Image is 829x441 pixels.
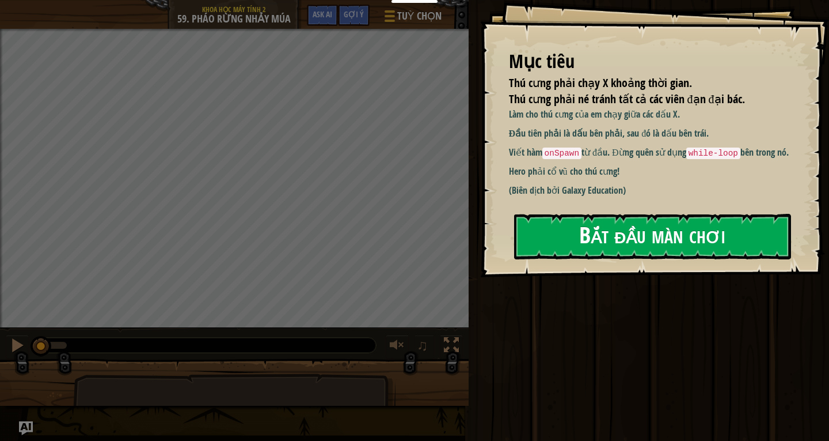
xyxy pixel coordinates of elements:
[686,148,740,159] code: while-loop
[509,108,797,121] p: Làm cho thú cưng của em chạy giữa các dấu X.
[509,184,797,197] p: (Biên dịch bởi Galaxy Education)
[542,148,581,159] code: onSpawn
[6,335,29,359] button: Ctrl + P: Pause
[386,335,409,359] button: Tùy chỉnh âm lượng
[414,335,434,359] button: ♫
[375,5,448,32] button: Tuỳ chọn
[344,9,364,20] span: Gợi ý
[313,9,332,20] span: Ask AI
[509,146,797,160] p: Viết hàm từ đầu. Đừng quên sử dụng bên trong nó.
[417,337,428,354] span: ♫
[440,335,463,359] button: Bật tắt chế độ toàn màn hình
[19,421,33,435] button: Ask AI
[509,127,797,140] p: , sau đó là dấu bên trái.
[509,165,797,178] p: Hero phải cổ vũ cho thú cưng!
[397,9,442,24] span: Tuỳ chọn
[307,5,338,26] button: Ask AI
[509,91,745,107] span: Thú cưng phải né tránh tất cả các viên đạn đại bác.
[509,127,623,140] strong: Đầu tiên phải là dấu bên phải
[509,75,692,91] span: Thú cưng phải chạy X khoảng thời gian.
[509,48,789,75] div: Mục tiêu
[495,75,786,92] li: Thú cưng phải chạy X khoảng thời gian.
[514,214,791,259] button: Bắt đầu màn chơi
[495,91,786,108] li: Thú cưng phải né tránh tất cả các viên đạn đại bác.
